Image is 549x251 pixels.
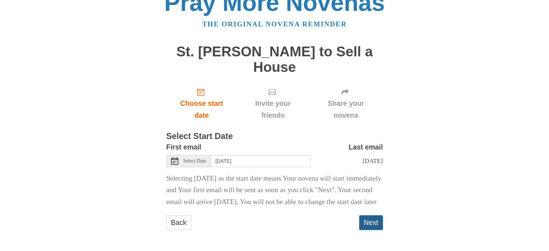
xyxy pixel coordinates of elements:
[211,155,311,167] input: Use the arrow keys to pick a date
[166,82,237,125] a: Choose start date
[166,173,383,208] p: Selecting [DATE] as the start date means Your novena will start immediately and Your first email ...
[166,44,383,75] h1: St. [PERSON_NAME] to Sell a House
[166,132,383,141] h3: Select Start Date
[309,82,383,125] div: Click "Next" to confirm your start date first.
[166,141,201,153] label: First email
[183,159,206,164] span: Select Date
[244,98,301,121] span: Invite your friends
[202,20,347,28] a: The original novena reminder
[359,215,383,230] button: Next
[166,215,191,230] a: Back
[349,141,383,153] label: Last email
[316,98,376,121] span: Share your novena
[362,157,383,164] span: [DATE]
[237,82,309,125] div: Click "Next" to confirm your start date first.
[174,98,230,121] span: Choose start date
